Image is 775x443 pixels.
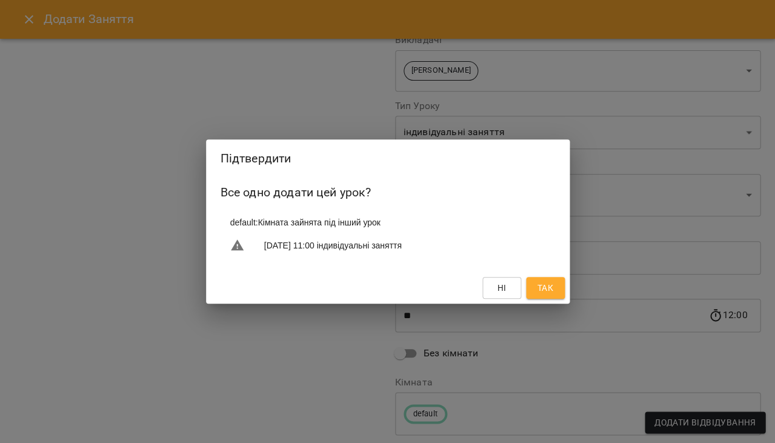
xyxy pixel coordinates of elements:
span: Ні [497,281,506,295]
li: default : Кімната зайнята під інший урок [221,212,555,233]
h2: Підтвердити [221,149,555,168]
button: Ні [482,277,521,299]
button: Так [526,277,565,299]
li: [DATE] 11:00 індивідуальні заняття [221,233,555,258]
span: Так [537,281,553,295]
h6: Все одно додати цей урок? [221,183,555,202]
